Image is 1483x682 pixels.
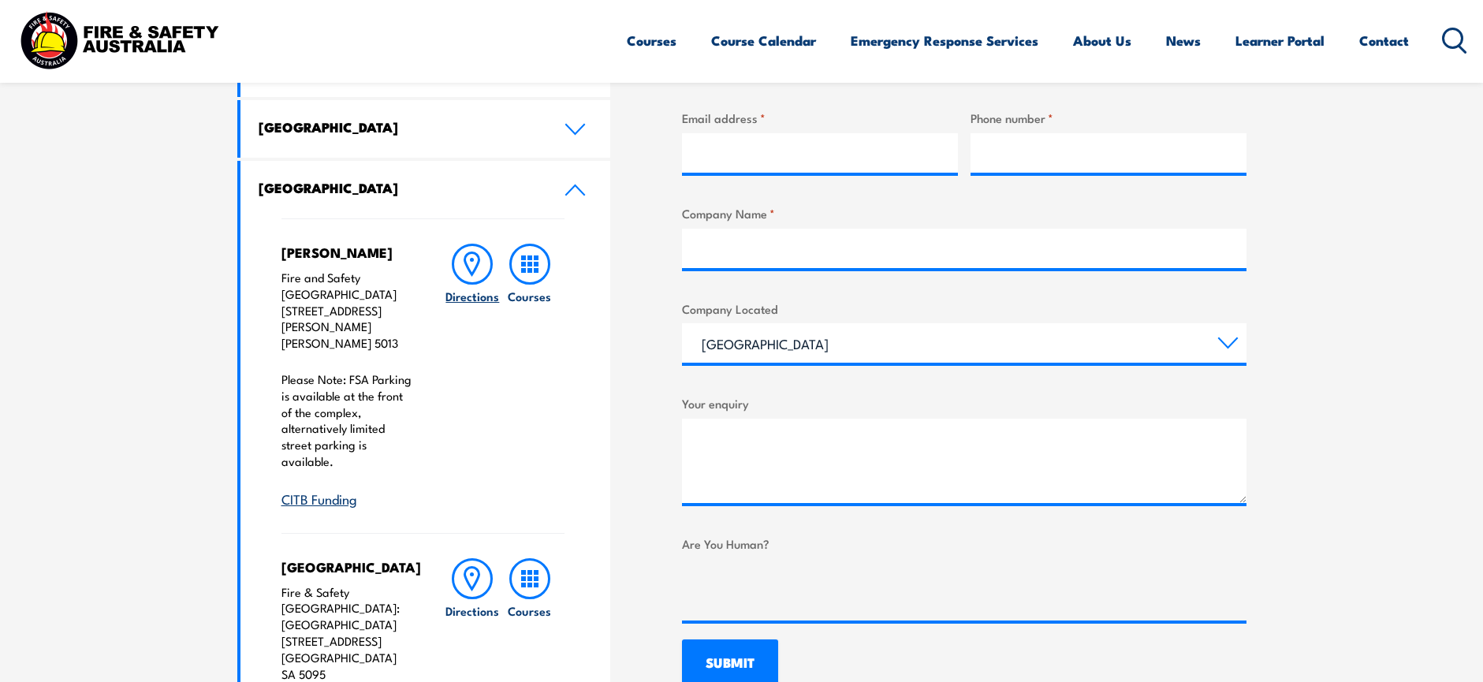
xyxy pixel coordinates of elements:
[240,161,611,218] a: [GEOGRAPHIC_DATA]
[508,602,551,619] h6: Courses
[627,20,676,61] a: Courses
[682,394,1246,412] label: Your enquiry
[682,535,1246,553] label: Are You Human?
[444,244,501,509] a: Directions
[682,109,958,127] label: Email address
[682,300,1246,318] label: Company Located
[682,559,922,621] iframe: reCAPTCHA
[259,179,541,196] h4: [GEOGRAPHIC_DATA]
[281,371,413,470] p: Please Note: FSA Parking is available at the front of the complex, alternatively limited street p...
[240,100,611,158] a: [GEOGRAPHIC_DATA]
[281,489,357,508] a: CITB Funding
[1359,20,1409,61] a: Contact
[445,288,499,304] h6: Directions
[971,109,1246,127] label: Phone number
[851,20,1038,61] a: Emergency Response Services
[682,204,1246,222] label: Company Name
[1166,20,1201,61] a: News
[501,244,558,509] a: Courses
[1235,20,1325,61] a: Learner Portal
[281,270,413,352] p: Fire and Safety [GEOGRAPHIC_DATA] [STREET_ADDRESS][PERSON_NAME] [PERSON_NAME] 5013
[281,244,413,261] h4: [PERSON_NAME]
[508,288,551,304] h6: Courses
[1073,20,1131,61] a: About Us
[445,602,499,619] h6: Directions
[711,20,816,61] a: Course Calendar
[281,558,413,576] h4: [GEOGRAPHIC_DATA]
[259,118,541,136] h4: [GEOGRAPHIC_DATA]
